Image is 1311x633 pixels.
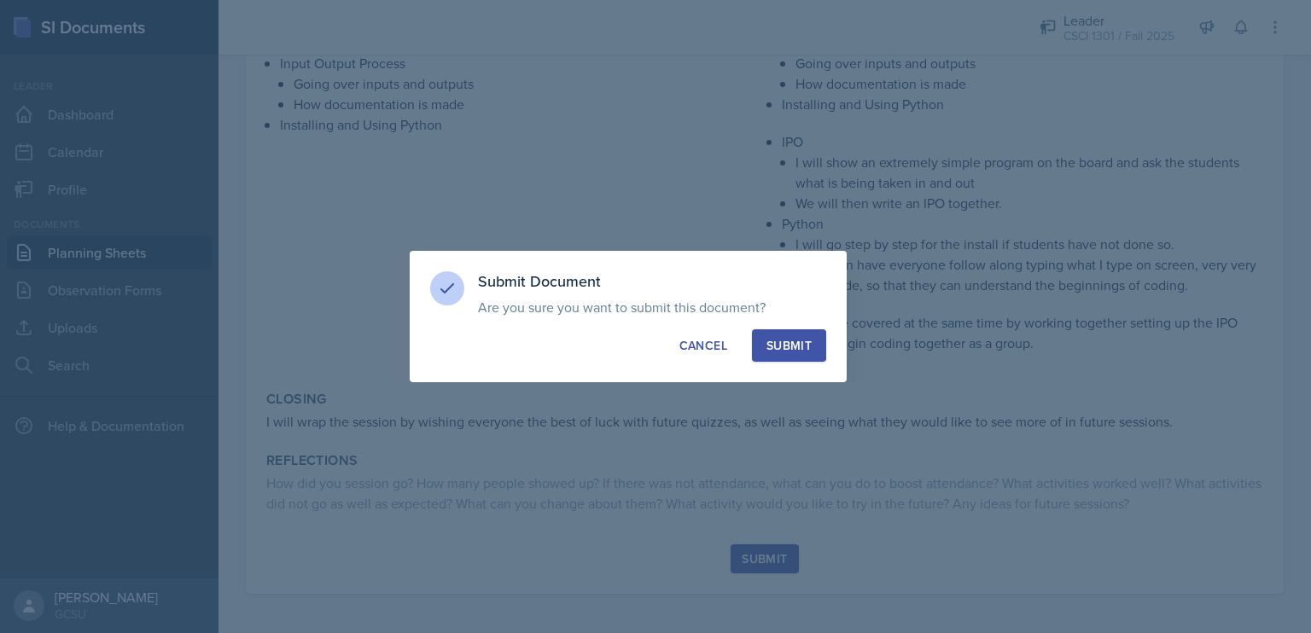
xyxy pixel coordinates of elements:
[665,329,742,362] button: Cancel
[478,299,826,316] p: Are you sure you want to submit this document?
[478,271,826,292] h3: Submit Document
[679,337,727,354] div: Cancel
[766,337,812,354] div: Submit
[752,329,826,362] button: Submit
